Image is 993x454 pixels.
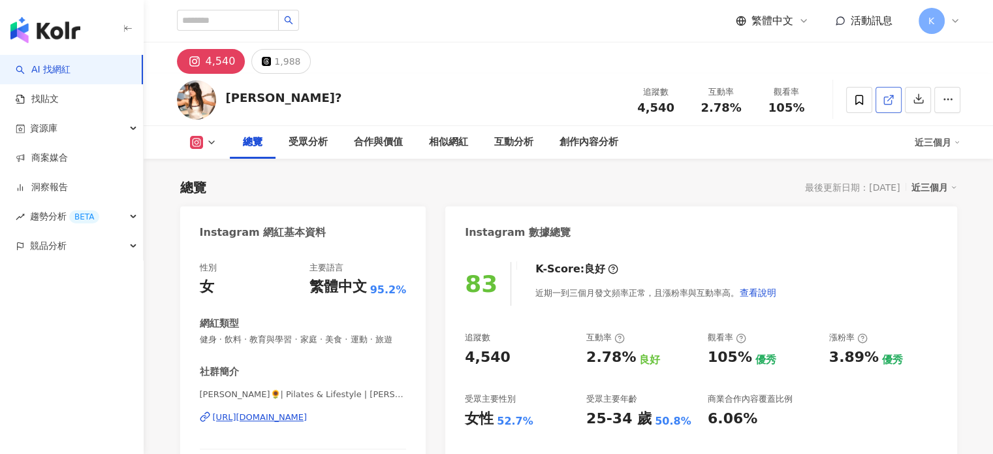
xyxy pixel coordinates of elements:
[829,332,868,344] div: 漲粉率
[586,332,625,344] div: 互動率
[465,348,511,368] div: 4,540
[768,101,805,114] span: 105%
[465,393,516,405] div: 受眾主要性別
[584,262,605,276] div: 良好
[200,317,239,331] div: 網紅類型
[200,225,326,240] div: Instagram 網紅基本資料
[200,262,217,274] div: 性別
[289,135,328,150] div: 受眾分析
[465,332,490,344] div: 追蹤數
[701,101,741,114] span: 2.78%
[637,101,674,114] span: 4,540
[494,135,533,150] div: 互動分析
[465,409,494,429] div: 女性
[751,14,793,28] span: 繁體中文
[206,52,236,71] div: 4,540
[370,283,407,297] span: 95.2%
[928,14,934,28] span: K
[177,49,245,74] button: 4,540
[465,270,497,297] div: 83
[309,262,343,274] div: 主要語言
[762,86,812,99] div: 觀看率
[200,389,407,400] span: [PERSON_NAME]🌻| Pilates & Lifestyle | [PERSON_NAME]
[708,393,793,405] div: 商業合作內容覆蓋比例
[309,277,367,297] div: 繁體中文
[16,63,71,76] a: searchAI 找網紅
[30,202,99,231] span: 趨勢分析
[708,348,752,368] div: 105%
[213,412,307,423] div: [URL][DOMAIN_NAME]
[655,414,691,429] div: 50.8%
[429,135,468,150] div: 相似網紅
[10,17,80,43] img: logo
[274,52,300,71] div: 1,988
[586,393,637,405] div: 受眾主要年齡
[200,277,214,297] div: 女
[180,178,206,197] div: 總覽
[284,16,293,25] span: search
[30,231,67,261] span: 競品分析
[586,409,652,429] div: 25-34 歲
[200,365,239,379] div: 社群簡介
[708,409,757,429] div: 6.06%
[16,93,59,106] a: 找貼文
[354,135,403,150] div: 合作與價值
[911,179,957,196] div: 近三個月
[882,353,903,367] div: 優秀
[915,132,960,153] div: 近三個月
[200,334,407,346] span: 健身 · 飲料 · 教育與學習 · 家庭 · 美食 · 運動 · 旅遊
[851,14,892,27] span: 活動訊息
[251,49,311,74] button: 1,988
[200,412,407,423] a: [URL][DOMAIN_NAME]
[497,414,533,429] div: 52.7%
[16,212,25,221] span: rise
[708,332,746,344] div: 觀看率
[829,348,879,368] div: 3.89%
[805,182,900,193] div: 最後更新日期：[DATE]
[560,135,618,150] div: 創作內容分析
[69,210,99,223] div: BETA
[586,348,636,368] div: 2.78%
[177,80,216,120] img: KOL Avatar
[30,114,57,143] span: 資源庫
[631,86,681,99] div: 追蹤數
[740,287,776,298] span: 查看說明
[16,181,68,194] a: 洞察報告
[16,152,68,165] a: 商案媒合
[639,353,660,367] div: 良好
[535,262,618,276] div: K-Score :
[697,86,746,99] div: 互動率
[465,225,571,240] div: Instagram 數據總覽
[755,353,776,367] div: 優秀
[535,280,777,306] div: 近期一到三個月發文頻率正常，且漲粉率與互動率高。
[226,89,342,106] div: [PERSON_NAME]?
[243,135,262,150] div: 總覽
[739,280,777,306] button: 查看說明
